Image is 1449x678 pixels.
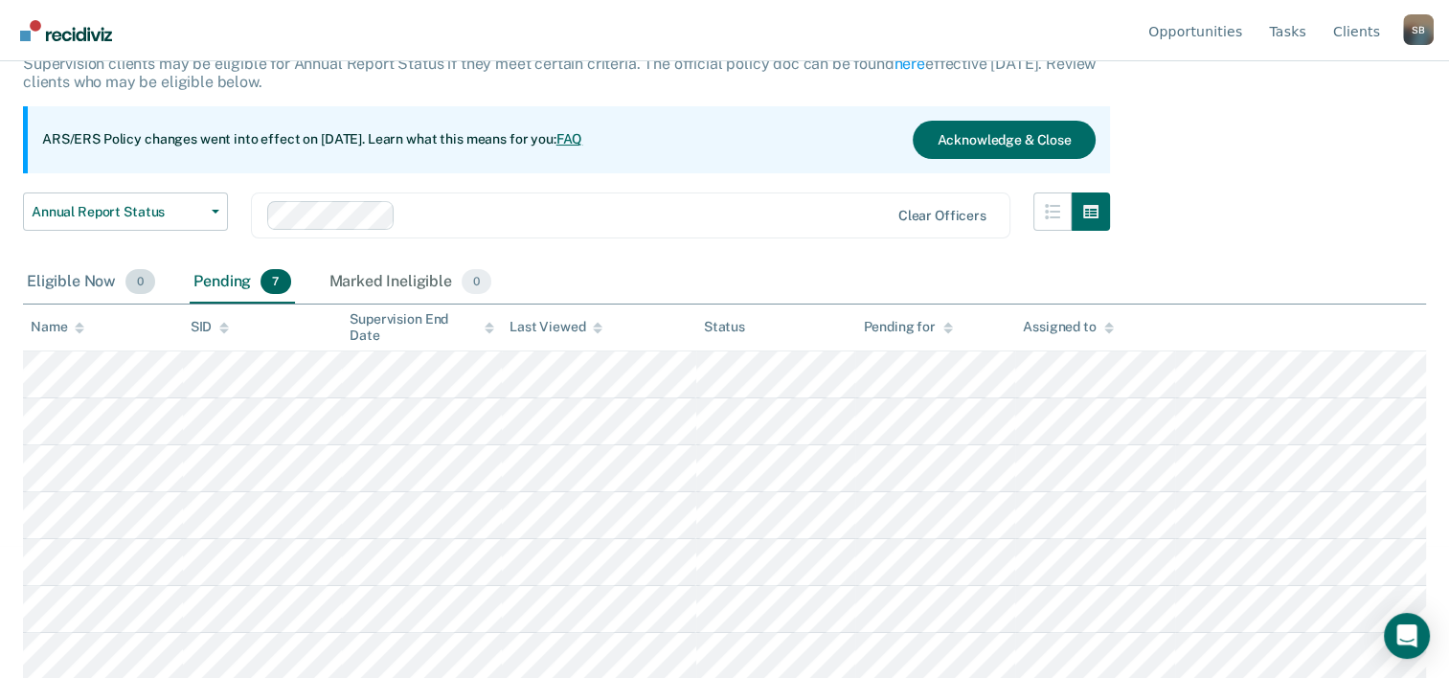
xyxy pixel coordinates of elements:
[23,261,159,304] div: Eligible Now0
[863,319,952,335] div: Pending for
[1403,14,1434,45] button: Profile dropdown button
[894,55,925,73] a: here
[190,261,294,304] div: Pending7
[191,319,230,335] div: SID
[20,20,112,41] img: Recidiviz
[509,319,602,335] div: Last Viewed
[42,130,582,149] p: ARS/ERS Policy changes went into effect on [DATE]. Learn what this means for you:
[23,192,228,231] button: Annual Report Status
[32,204,204,220] span: Annual Report Status
[260,269,290,294] span: 7
[1023,319,1113,335] div: Assigned to
[704,319,745,335] div: Status
[1403,14,1434,45] div: S B
[31,319,84,335] div: Name
[556,131,583,147] a: FAQ
[898,208,986,224] div: Clear officers
[462,269,491,294] span: 0
[1384,613,1430,659] div: Open Intercom Messenger
[913,121,1095,159] button: Acknowledge & Close
[326,261,496,304] div: Marked Ineligible0
[23,55,1096,91] p: Supervision clients may be eligible for Annual Report Status if they meet certain criteria. The o...
[350,311,494,344] div: Supervision End Date
[125,269,155,294] span: 0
